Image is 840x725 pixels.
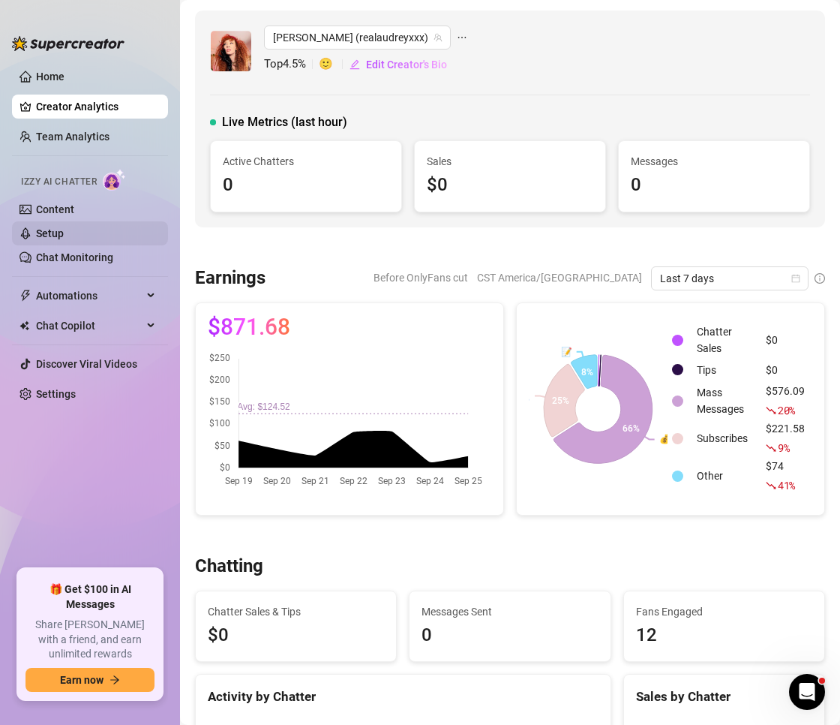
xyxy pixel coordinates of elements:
img: Audrey [211,31,251,71]
td: Tips [691,358,758,381]
img: AI Chatter [103,169,126,191]
div: Sales by Chatter [636,687,812,707]
button: Edit Creator's Bio [349,53,448,77]
span: edit [349,59,360,70]
span: $0 [208,621,384,650]
span: 🎁 Get $100 in AI Messages [25,582,154,612]
span: 20 % [778,403,795,417]
div: $0 [766,362,805,378]
span: calendar [791,274,800,283]
img: logo-BBDzfeDw.svg [12,36,124,51]
a: Team Analytics [36,131,109,143]
span: $871.68 [208,315,290,339]
span: Sales [427,153,593,170]
span: fall [766,480,776,491]
td: Chatter Sales [691,323,758,356]
img: Chat Copilot [19,320,29,331]
span: thunderbolt [19,290,31,302]
div: $221.58 [766,420,805,456]
text: 💰 [659,433,670,444]
div: $576.09 [766,383,805,419]
span: team [433,33,442,42]
span: Messages Sent [421,603,598,620]
div: Activity by Chatter [208,687,598,707]
span: 9 % [778,441,789,455]
span: Izzy AI Chatter [21,175,97,189]
a: Creator Analytics [36,95,156,119]
span: Earn now [60,674,103,686]
span: Automations [36,284,142,308]
span: Share [PERSON_NAME] with a friend, and earn unlimited rewards [25,618,154,662]
span: Fans Engaged [636,603,812,620]
iframe: Intercom live chat [789,674,825,710]
span: 🙂 [319,56,349,74]
span: Messages [631,153,797,170]
div: 0 [631,171,797,200]
a: Home [36,71,64,83]
a: Chat Monitoring [36,251,113,263]
span: info-circle [814,273,825,284]
span: CST America/[GEOGRAPHIC_DATA] [477,266,642,289]
a: Content [36,203,74,215]
span: Top 4.5 % [264,56,319,74]
span: Last 7 days [660,267,799,290]
span: Live Metrics (last hour) [222,113,347,131]
span: fall [766,405,776,416]
div: 0 [223,171,389,200]
a: Setup [36,227,64,239]
span: Active Chatters [223,153,389,170]
span: Chat Copilot [36,314,142,338]
div: $74 [766,458,805,494]
div: 0 [421,621,598,650]
span: Audrey (realaudreyxxx) [273,26,442,49]
span: Before OnlyFans cut [373,266,468,289]
span: arrow-right [109,675,120,685]
button: Earn nowarrow-right [25,668,154,692]
td: Subscribes [691,420,758,456]
span: ellipsis [457,26,467,50]
span: Chatter Sales & Tips [208,603,384,620]
text: 📝 [561,345,572,356]
span: fall [766,443,776,453]
td: Mass Messages [691,383,758,419]
div: $0 [766,332,805,348]
a: Settings [36,388,76,400]
td: Other [691,458,758,494]
h3: Chatting [195,555,263,579]
a: Discover Viral Videos [36,358,137,370]
span: 41 % [778,478,795,492]
div: $0 [427,171,593,200]
div: 12 [636,621,812,650]
h3: Earnings [195,266,265,290]
span: Edit Creator's Bio [366,59,447,71]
